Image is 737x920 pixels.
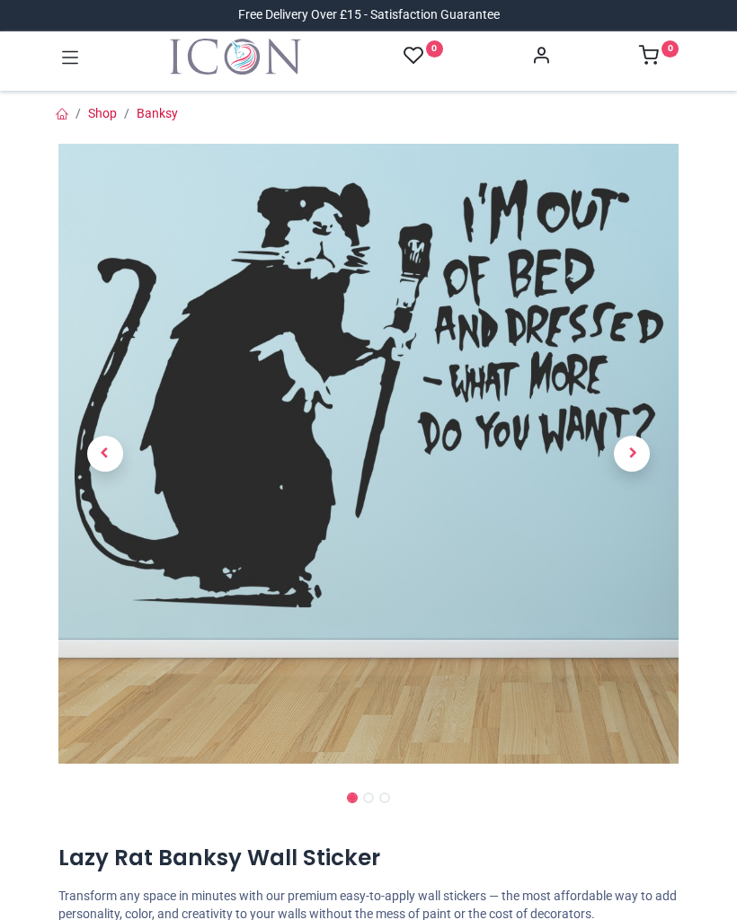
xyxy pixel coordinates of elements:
span: Previous [87,436,123,472]
a: Next [586,237,679,671]
sup: 0 [662,40,679,57]
a: Shop [88,106,117,120]
img: Lazy Rat Banksy Wall Sticker [58,144,679,764]
span: Next [614,436,650,472]
a: Previous [58,237,152,671]
sup: 0 [426,40,443,57]
a: 0 [404,45,443,67]
img: Icon Wall Stickers [170,39,301,75]
a: Logo of Icon Wall Stickers [170,39,301,75]
div: Free Delivery Over £15 - Satisfaction Guarantee [238,6,500,24]
a: Account Info [531,50,551,65]
h1: Lazy Rat Banksy Wall Sticker [58,843,679,873]
a: Banksy [137,106,178,120]
a: 0 [639,50,679,65]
